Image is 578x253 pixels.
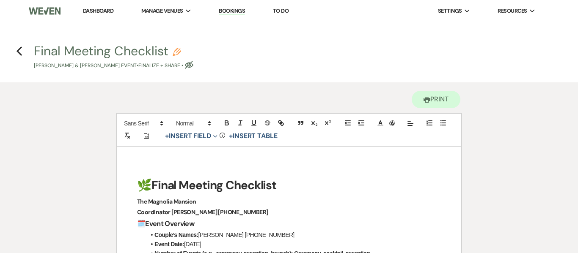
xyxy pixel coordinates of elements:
[273,7,289,14] a: To Do
[165,133,169,139] span: +
[498,7,527,15] span: Resources
[172,118,214,128] span: Header Formats
[146,230,441,239] li: [PERSON_NAME] [PHONE_NUMBER]
[162,131,220,141] button: Insert Field
[154,241,184,248] strong: Event Date:
[34,62,193,70] p: [PERSON_NAME] & [PERSON_NAME] Event • Finalize + Share •
[83,7,113,14] a: Dashboard
[137,218,441,230] h3: 🗓️
[412,91,460,108] button: Print
[145,219,194,228] strong: Event Overview
[34,45,193,70] button: Final Meeting Checklist[PERSON_NAME] & [PERSON_NAME] Event•Finalize + Share •
[151,177,276,193] strong: Final Meeting Checklist
[146,239,441,249] li: [DATE]
[219,7,245,15] a: Bookings
[386,118,398,128] span: Text Background Color
[137,175,441,196] h1: 🌿
[374,118,386,128] span: Text Color
[154,231,198,238] strong: Couple’s Names:
[29,2,61,20] img: Weven Logo
[137,208,268,216] strong: Coordinator [PERSON_NAME] [PHONE_NUMBER]
[438,7,462,15] span: Settings
[141,7,183,15] span: Manage Venues
[137,198,196,205] strong: The Magnolia Mansion
[405,118,416,128] span: Alignment
[226,131,281,141] button: +Insert Table
[229,133,233,139] span: +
